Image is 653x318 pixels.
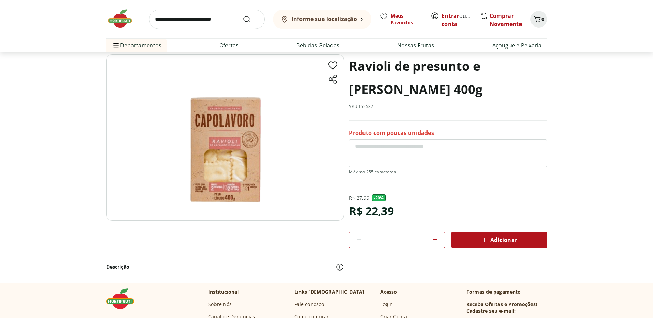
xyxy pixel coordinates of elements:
span: Adicionar [481,236,517,244]
a: Ofertas [219,41,239,50]
p: Institucional [208,288,239,295]
input: search [149,10,265,29]
h1: Ravioli de presunto e [PERSON_NAME] 400g [349,54,547,101]
p: Links [DEMOGRAPHIC_DATA] [294,288,365,295]
a: Comprar Novamente [489,12,522,28]
img: Hortifruti [106,288,141,309]
button: Descrição [106,259,344,275]
span: Meus Favoritos [391,12,422,26]
a: Sobre nós [208,301,232,308]
button: Submit Search [243,15,259,23]
h3: Receba Ofertas e Promoções! [466,301,537,308]
p: SKU: 152532 [349,104,373,109]
img: Ravioli de presunto e queijo Capolavoro 400g [106,54,344,221]
a: Entrar [442,12,459,20]
a: Login [380,301,393,308]
p: R$ 27,99 [349,194,369,201]
span: - 20 % [372,194,386,201]
a: Meus Favoritos [380,12,422,26]
h3: Cadastre seu e-mail: [466,308,516,315]
button: Informe sua localização [273,10,371,29]
button: Adicionar [451,232,547,248]
a: Bebidas Geladas [296,41,339,50]
span: ou [442,12,472,28]
p: Formas de pagamento [466,288,547,295]
a: Açougue e Peixaria [492,41,541,50]
p: Produto com poucas unidades [349,129,434,137]
button: Menu [112,37,120,54]
p: Acesso [380,288,397,295]
span: 0 [541,16,544,22]
a: Nossas Frutas [397,41,434,50]
a: Criar conta [442,12,480,28]
button: Carrinho [530,11,547,28]
a: Fale conosco [294,301,324,308]
img: Hortifruti [106,8,141,29]
span: Departamentos [112,37,161,54]
div: R$ 22,39 [349,201,393,221]
b: Informe sua localização [292,15,357,23]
